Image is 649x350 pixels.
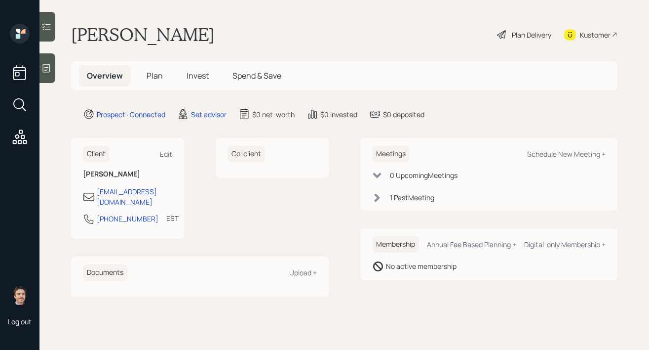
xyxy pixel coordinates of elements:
div: Set advisor [191,109,227,120]
img: robby-grisanti-headshot.png [10,285,30,305]
span: Overview [87,70,123,81]
div: EST [166,213,179,223]
div: Log out [8,317,32,326]
div: Upload + [289,268,317,277]
h6: Documents [83,264,127,281]
span: Spend & Save [232,70,281,81]
h1: [PERSON_NAME] [71,24,215,45]
div: $0 deposited [383,109,424,120]
div: Kustomer [580,30,611,40]
div: $0 net-worth [252,109,295,120]
h6: Meetings [372,146,410,162]
div: 0 Upcoming Meeting s [390,170,458,180]
h6: Co-client [228,146,265,162]
div: 1 Past Meeting [390,192,434,203]
div: Annual Fee Based Planning + [427,240,516,249]
div: Prospect · Connected [97,109,165,120]
span: Plan [147,70,163,81]
div: Schedule New Meeting + [527,149,606,159]
div: Digital-only Membership + [524,240,606,249]
div: [EMAIL_ADDRESS][DOMAIN_NAME] [97,186,172,207]
div: $0 invested [320,109,357,120]
div: [PHONE_NUMBER] [97,214,158,224]
div: Edit [160,149,172,159]
span: Invest [187,70,209,81]
h6: [PERSON_NAME] [83,170,172,178]
div: Plan Delivery [512,30,551,40]
h6: Client [83,146,110,162]
h6: Membership [372,236,419,253]
div: No active membership [386,261,457,271]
